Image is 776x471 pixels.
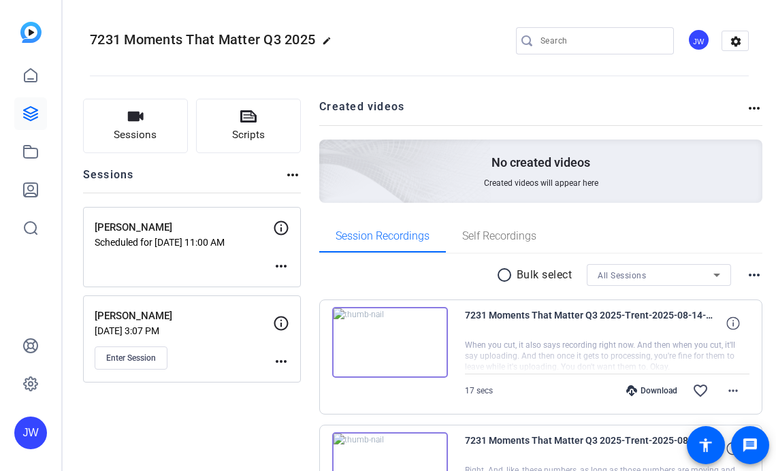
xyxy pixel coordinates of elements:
mat-icon: more_horiz [273,353,289,370]
button: Enter Session [95,346,167,370]
p: [DATE] 3:07 PM [95,325,273,336]
span: All Sessions [598,271,646,280]
p: [PERSON_NAME] [95,220,282,235]
mat-icon: more_horiz [746,267,762,283]
p: [PERSON_NAME] [95,308,282,324]
span: 7231 Moments That Matter Q3 2025-Trent-2025-08-14-15-19-38-639-0 [465,432,717,465]
mat-icon: message [742,437,758,453]
img: thumb-nail [332,307,448,378]
p: Bulk select [517,267,572,283]
span: Session Recordings [336,231,430,242]
mat-icon: more_horiz [725,383,741,399]
h2: Created videos [319,99,746,125]
mat-icon: edit [322,36,338,52]
div: JW [14,417,47,449]
mat-icon: more_horiz [285,167,301,183]
p: No created videos [491,155,590,171]
span: 7231 Moments That Matter Q3 2025 [90,31,315,48]
span: Scripts [232,127,265,143]
p: Scheduled for [DATE] 11:00 AM [95,237,273,248]
input: Search [540,33,663,49]
img: blue-gradient.svg [20,22,42,43]
img: Creted videos background [167,5,492,300]
mat-icon: more_horiz [746,100,762,116]
mat-icon: more_horiz [273,258,289,274]
mat-icon: radio_button_unchecked [496,267,517,283]
div: Download [619,385,684,396]
span: 17 secs [465,386,493,395]
mat-icon: settings [722,31,749,52]
span: 7231 Moments That Matter Q3 2025-Trent-2025-08-14-15-23-35-555-0 [465,307,717,340]
div: JW [688,29,710,51]
button: Sessions [83,99,188,153]
mat-icon: accessibility [698,437,714,453]
span: Created videos will appear here [484,178,598,189]
span: Enter Session [106,353,156,363]
mat-icon: favorite_border [692,383,709,399]
h2: Sessions [83,167,134,193]
ngx-avatar: Jon Williams [688,29,711,52]
button: Scripts [196,99,301,153]
span: Sessions [114,127,157,143]
span: Self Recordings [462,231,536,242]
